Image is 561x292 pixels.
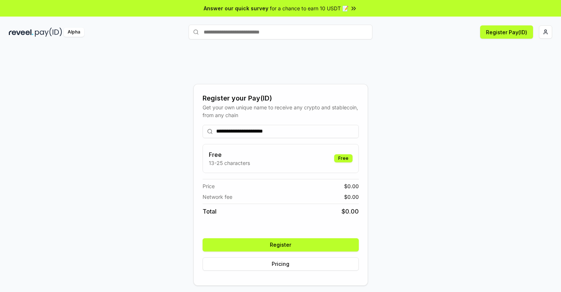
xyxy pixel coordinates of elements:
[209,150,250,159] h3: Free
[344,193,359,201] span: $ 0.00
[203,207,217,216] span: Total
[204,4,268,12] span: Answer our quick survey
[35,28,62,37] img: pay_id
[203,182,215,190] span: Price
[203,238,359,251] button: Register
[270,4,349,12] span: for a chance to earn 10 USDT 📝
[342,207,359,216] span: $ 0.00
[203,257,359,271] button: Pricing
[480,25,533,39] button: Register Pay(ID)
[344,182,359,190] span: $ 0.00
[64,28,84,37] div: Alpha
[203,103,359,119] div: Get your own unique name to receive any crypto and stablecoin, from any chain
[203,193,232,201] span: Network fee
[209,159,250,167] p: 13-25 characters
[9,28,33,37] img: reveel_dark
[334,154,353,162] div: Free
[203,93,359,103] div: Register your Pay(ID)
